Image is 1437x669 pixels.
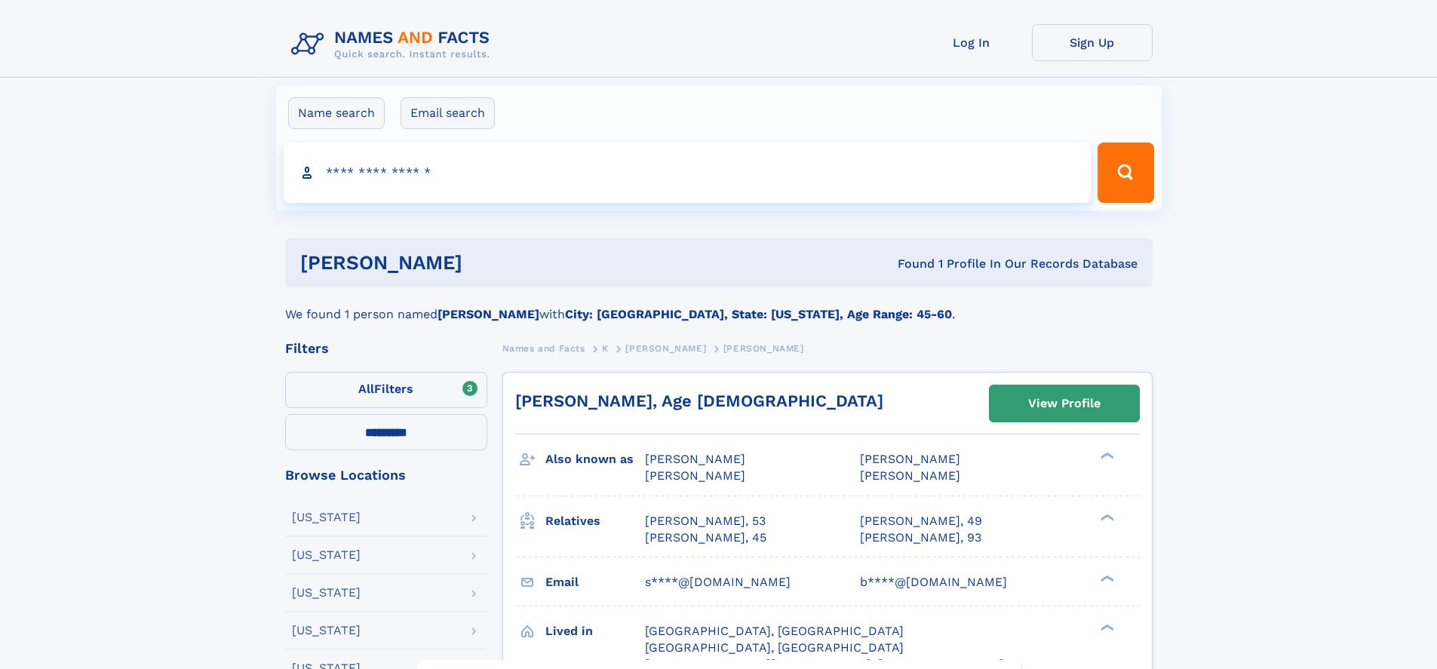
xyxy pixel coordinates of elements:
[545,569,645,595] h3: Email
[292,587,361,599] div: [US_STATE]
[645,640,904,655] span: [GEOGRAPHIC_DATA], [GEOGRAPHIC_DATA]
[1032,24,1153,61] a: Sign Up
[911,24,1032,61] a: Log In
[515,391,883,410] a: [PERSON_NAME], Age [DEMOGRAPHIC_DATA]
[285,287,1153,324] div: We found 1 person named with .
[645,529,766,546] a: [PERSON_NAME], 45
[401,97,495,129] label: Email search
[285,24,502,65] img: Logo Names and Facts
[288,97,385,129] label: Name search
[1097,451,1115,461] div: ❯
[300,253,680,272] h1: [PERSON_NAME]
[1028,386,1101,421] div: View Profile
[285,342,487,355] div: Filters
[1097,512,1115,522] div: ❯
[645,513,766,529] a: [PERSON_NAME], 53
[1097,622,1115,632] div: ❯
[860,513,982,529] a: [PERSON_NAME], 49
[645,452,745,466] span: [PERSON_NAME]
[285,372,487,408] label: Filters
[292,549,361,561] div: [US_STATE]
[358,382,374,396] span: All
[602,339,609,358] a: K
[645,624,904,638] span: [GEOGRAPHIC_DATA], [GEOGRAPHIC_DATA]
[438,307,539,321] b: [PERSON_NAME]
[723,343,804,354] span: [PERSON_NAME]
[602,343,609,354] span: K
[860,468,960,483] span: [PERSON_NAME]
[1097,573,1115,583] div: ❯
[645,468,745,483] span: [PERSON_NAME]
[545,618,645,644] h3: Lived in
[990,385,1139,422] a: View Profile
[1098,143,1153,203] button: Search Button
[284,143,1092,203] input: search input
[625,343,706,354] span: [PERSON_NAME]
[292,625,361,637] div: [US_STATE]
[680,256,1138,272] div: Found 1 Profile In Our Records Database
[860,529,981,546] a: [PERSON_NAME], 93
[285,468,487,482] div: Browse Locations
[545,508,645,534] h3: Relatives
[545,447,645,472] h3: Also known as
[860,452,960,466] span: [PERSON_NAME]
[565,307,952,321] b: City: [GEOGRAPHIC_DATA], State: [US_STATE], Age Range: 45-60
[625,339,706,358] a: [PERSON_NAME]
[292,511,361,523] div: [US_STATE]
[502,339,585,358] a: Names and Facts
